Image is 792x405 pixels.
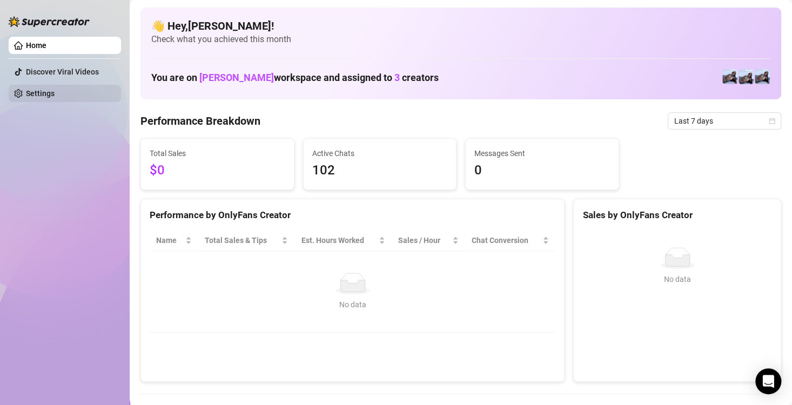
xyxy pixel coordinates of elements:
img: 19 [722,69,737,84]
div: Sales by OnlyFans Creator [582,208,772,222]
span: 3 [394,72,400,83]
h4: 👋 Hey, [PERSON_NAME] ! [151,18,770,33]
div: Performance by OnlyFans Creator [150,208,555,222]
div: Est. Hours Worked [301,234,377,246]
span: 0 [474,160,610,181]
span: Total Sales [150,147,285,159]
a: Discover Viral Videos [26,67,99,76]
span: Sales / Hour [398,234,450,246]
a: Settings [26,89,55,98]
a: Home [26,41,46,50]
span: Name [156,234,183,246]
div: No data [160,299,545,310]
span: [PERSON_NAME] [199,72,274,83]
span: Chat Conversion [472,234,540,246]
img: logo-BBDzfeDw.svg [9,16,90,27]
div: Open Intercom Messenger [755,368,781,394]
span: $0 [150,160,285,181]
th: Chat Conversion [465,230,555,251]
th: Total Sales & Tips [198,230,295,251]
img: PETITE [755,69,770,84]
span: Total Sales & Tips [205,234,280,246]
img: UNCENSORED [739,69,754,84]
span: Active Chats [312,147,448,159]
span: Check what you achieved this month [151,33,770,45]
h1: You are on workspace and assigned to creators [151,72,439,84]
span: calendar [769,118,775,124]
span: Messages Sent [474,147,610,159]
div: No data [587,273,768,285]
h4: Performance Breakdown [140,113,260,129]
span: 102 [312,160,448,181]
span: Last 7 days [674,113,775,129]
th: Name [150,230,198,251]
th: Sales / Hour [392,230,465,251]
